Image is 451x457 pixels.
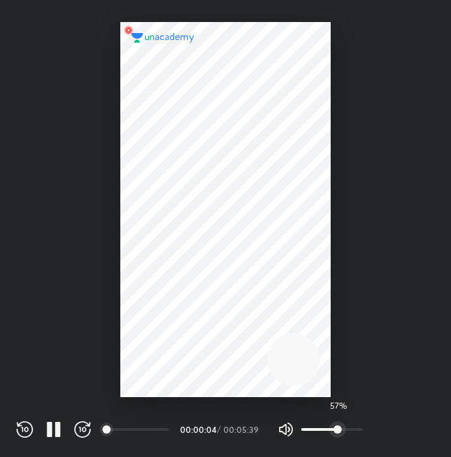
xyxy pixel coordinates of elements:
div: 00:05:39 [223,425,261,434]
span: 57% [331,401,348,411]
img: wMgqJGBwKWe8AAAAABJRU5ErkJggg== [120,22,137,39]
div: 00:00:04 [180,425,214,434]
div: / [217,425,221,434]
img: logo.2a7e12a2.svg [131,33,195,43]
span: styled slider [333,425,342,434]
